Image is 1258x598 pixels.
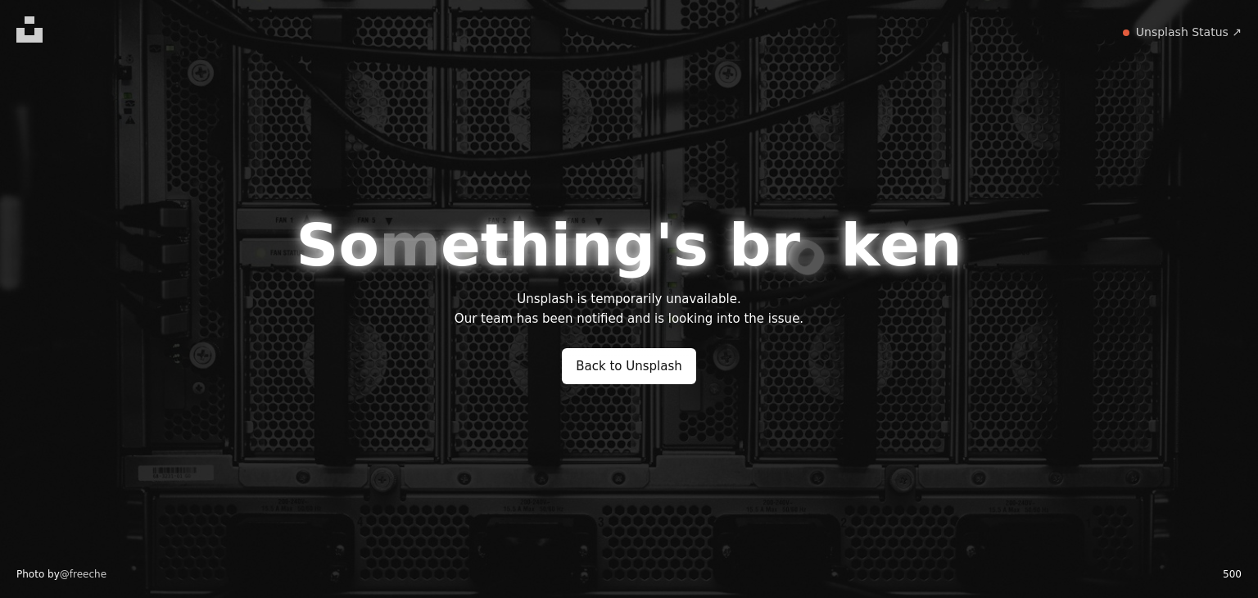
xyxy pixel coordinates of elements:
[571,214,613,276] span: n
[60,569,106,580] a: @freeche
[562,348,696,384] a: Back to Unsplash
[771,214,800,276] span: r
[296,214,962,276] h1: Something's broken
[379,214,441,276] span: m
[441,214,481,276] span: e
[775,216,843,291] span: o
[338,214,378,276] span: o
[296,214,339,276] span: S
[673,214,708,276] span: s
[1223,569,1242,582] div: 500
[920,214,962,276] span: n
[655,214,673,276] span: '
[880,214,920,276] span: e
[840,214,880,276] span: k
[1136,25,1242,41] a: Unsplash Status ↗
[729,214,772,276] span: b
[455,289,803,328] p: Unsplash is temporarily unavailable. Our team has been notified and is looking into the issue.
[550,214,571,276] span: i
[16,569,106,582] div: Photo by
[509,214,550,276] span: h
[481,214,509,276] span: t
[613,214,655,276] span: g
